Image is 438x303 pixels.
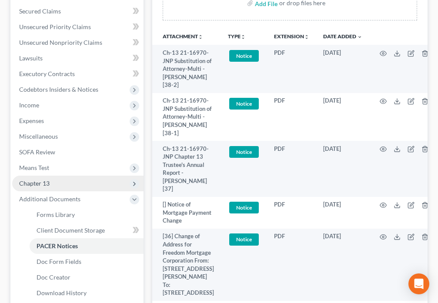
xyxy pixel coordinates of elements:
[19,54,43,62] span: Lawsuits
[30,207,144,223] a: Forms Library
[19,164,49,171] span: Means Test
[316,197,369,229] td: [DATE]
[357,34,362,40] i: expand_more
[198,34,203,40] i: unfold_more
[12,144,144,160] a: SOFA Review
[152,45,221,93] td: Ch-13 21-16970-JNP Substitution of Attorney-Multi - [PERSON_NAME] [38-2]
[19,133,58,140] span: Miscellaneous
[274,33,309,40] a: Extensionunfold_more
[19,70,75,77] span: Executory Contracts
[152,93,221,141] td: Ch-13 21-16970-JNP Substitution of Attorney-Multi - [PERSON_NAME] [38-1]
[229,233,259,245] span: Notice
[37,258,81,265] span: Doc Form Fields
[19,117,44,124] span: Expenses
[228,145,260,159] a: Notice
[241,34,246,40] i: unfold_more
[19,23,91,30] span: Unsecured Priority Claims
[12,66,144,82] a: Executory Contracts
[323,33,362,40] a: Date Added expand_more
[19,39,102,46] span: Unsecured Nonpriority Claims
[228,200,260,215] a: Notice
[229,202,259,213] span: Notice
[316,141,369,197] td: [DATE]
[228,232,260,246] a: Notice
[12,50,144,66] a: Lawsuits
[152,197,221,229] td: [] Notice of Mortgage Payment Change
[152,141,221,197] td: Ch-13 21-16970-JNP Chapter 13 Trustee's Annual Report - [PERSON_NAME] [37]
[163,33,203,40] a: Attachmentunfold_more
[316,229,369,301] td: [DATE]
[37,289,87,296] span: Download History
[12,3,144,19] a: Secured Claims
[30,238,144,254] a: PACER Notices
[267,141,316,197] td: PDF
[19,101,39,109] span: Income
[267,93,316,141] td: PDF
[267,229,316,301] td: PDF
[229,50,259,62] span: Notice
[229,98,259,110] span: Notice
[267,45,316,93] td: PDF
[12,19,144,35] a: Unsecured Priority Claims
[229,146,259,158] span: Notice
[228,34,246,40] button: TYPEunfold_more
[152,229,221,301] td: [36] Change of Address for Freedom Mortgage Corporation From: [STREET_ADDRESS][PERSON_NAME] To: [...
[30,223,144,238] a: Client Document Storage
[19,148,55,156] span: SOFA Review
[228,49,260,63] a: Notice
[19,7,61,15] span: Secured Claims
[304,34,309,40] i: unfold_more
[12,35,144,50] a: Unsecured Nonpriority Claims
[19,195,80,203] span: Additional Documents
[37,226,105,234] span: Client Document Storage
[30,270,144,285] a: Doc Creator
[267,197,316,229] td: PDF
[37,273,70,281] span: Doc Creator
[37,211,75,218] span: Forms Library
[19,86,98,93] span: Codebtors Insiders & Notices
[30,285,144,301] a: Download History
[19,180,50,187] span: Chapter 13
[316,45,369,93] td: [DATE]
[30,254,144,270] a: Doc Form Fields
[408,273,429,294] div: Open Intercom Messenger
[316,93,369,141] td: [DATE]
[37,242,78,250] span: PACER Notices
[228,97,260,111] a: Notice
